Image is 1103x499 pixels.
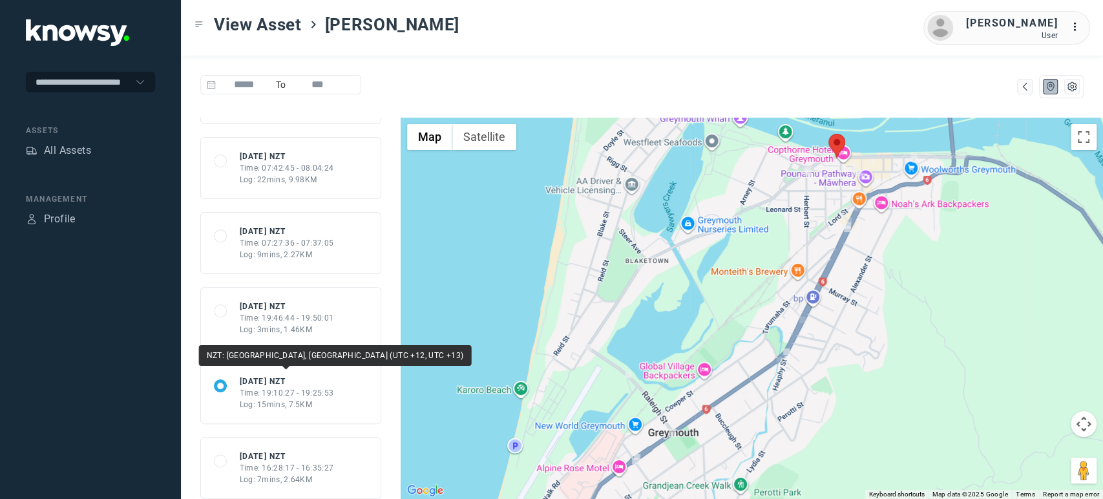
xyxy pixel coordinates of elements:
a: AssetsAll Assets [26,143,91,158]
button: Toggle fullscreen view [1071,124,1097,150]
div: : [1071,19,1086,35]
div: All Assets [44,143,91,158]
img: Google [404,482,446,499]
div: User [966,31,1058,40]
span: NZT: [GEOGRAPHIC_DATA], [GEOGRAPHIC_DATA] (UTC +12, UTC +13) [207,351,464,360]
div: Log: 15mins, 7.5KM [240,399,334,410]
a: Report a map error [1043,491,1099,498]
div: Log: 9mins, 2.27KM [240,249,334,260]
div: : [1071,19,1086,37]
div: Time: 19:10:27 - 19:25:53 [240,387,334,399]
a: ProfileProfile [26,211,76,227]
div: Assets [26,145,37,156]
a: Terms (opens in new tab) [1016,491,1035,498]
div: Time: 07:42:45 - 08:04:24 [240,162,334,174]
div: [DATE] NZT [240,451,334,462]
div: Toggle Menu [194,20,204,29]
img: Application Logo [26,19,129,46]
span: [PERSON_NAME] [325,13,459,36]
div: [DATE] NZT [240,151,334,162]
div: Management [26,193,155,205]
img: avatar.png [927,15,953,41]
div: Time: 07:27:36 - 07:37:05 [240,237,334,249]
div: Log: 22mins, 9.98KM [240,174,334,186]
button: Map camera controls [1071,411,1097,437]
span: To [273,75,289,94]
div: Map [1019,81,1031,92]
div: Profile [44,211,76,227]
button: Show street map [407,124,452,150]
div: [DATE] NZT [240,376,334,387]
div: Log: 3mins, 1.46KM [240,324,334,335]
button: Show satellite imagery [452,124,516,150]
a: Open this area in Google Maps (opens a new window) [404,482,446,499]
div: Profile [26,213,37,225]
div: [DATE] NZT [240,226,334,237]
div: Log: 7mins, 2.64KM [240,474,334,485]
div: Time: 19:46:44 - 19:50:01 [240,312,334,324]
div: [DATE] NZT [240,301,334,312]
span: View Asset [214,13,302,36]
span: Map data ©2025 Google [932,491,1007,498]
div: > [308,19,319,30]
button: Keyboard shortcuts [868,490,924,499]
div: Time: 16:28:17 - 16:35:27 [240,462,334,474]
div: Assets [26,125,155,136]
div: [PERSON_NAME] [966,16,1058,31]
div: List [1066,81,1078,92]
button: Drag Pegman onto the map to open Street View [1071,458,1097,483]
div: Map [1045,81,1056,92]
tspan: ... [1071,22,1084,32]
